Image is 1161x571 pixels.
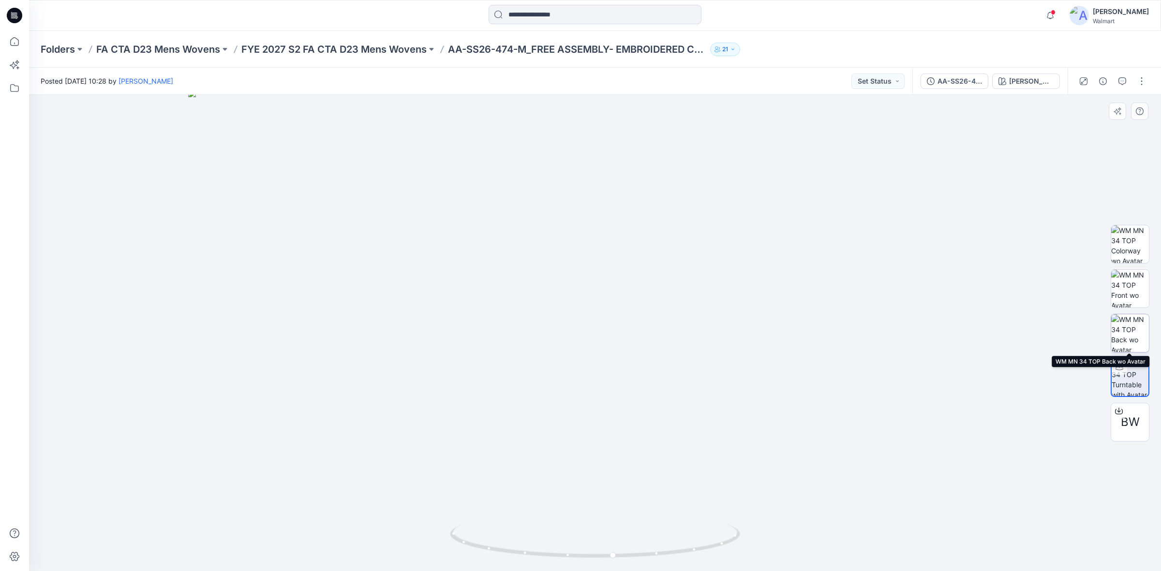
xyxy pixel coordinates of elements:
[1111,270,1149,307] img: WM MN 34 TOP Front wo Avatar
[722,44,728,55] p: 21
[1093,17,1149,25] div: Walmart
[119,77,173,85] a: [PERSON_NAME]
[188,89,1002,571] img: eyJhbGciOiJIUzI1NiIsImtpZCI6IjAiLCJzbHQiOiJzZXMiLCJ0eXAiOiJKV1QifQ.eyJkYXRhIjp7InR5cGUiOiJzdG9yYW...
[1093,6,1149,17] div: [PERSON_NAME]
[448,43,706,56] p: AA-SS26-474-M_FREE ASSEMBLY- EMBROIDERED CAMP SHIRT
[1121,413,1140,431] span: BW
[41,76,173,86] span: Posted [DATE] 10:28 by
[1111,314,1149,352] img: WM MN 34 TOP Back wo Avatar
[1111,225,1149,263] img: WM MN 34 TOP Colorway wo Avatar
[1070,6,1089,25] img: avatar
[96,43,220,56] a: FA CTA D23 Mens Wovens
[241,43,427,56] a: FYE 2027 S2 FA CTA D23 Mens Wovens
[41,43,75,56] a: Folders
[710,43,740,56] button: 21
[1009,76,1054,87] div: [PERSON_NAME]
[938,76,982,87] div: AA-SS26-474-M_FREE ASSEMBLY- EMBROIDERED CAMP SHIRT
[1112,359,1148,396] img: WM MN 34 TOP Turntable with Avatar
[921,73,988,89] button: AA-SS26-474-M_FREE ASSEMBLY- EMBROIDERED CAMP SHIRT
[992,73,1060,89] button: [PERSON_NAME]
[1095,73,1111,89] button: Details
